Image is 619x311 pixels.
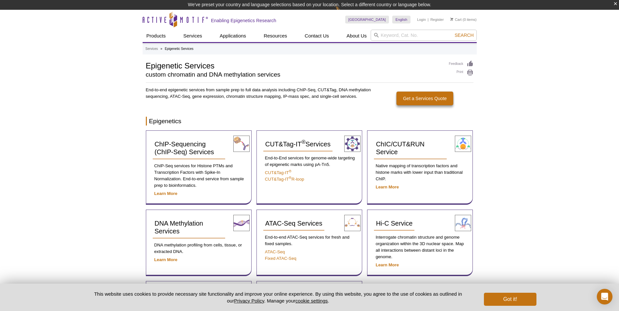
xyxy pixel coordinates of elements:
[374,234,466,260] p: Interrogate chromatin structure and genome organization within the 3D nuclear space. Map all inte...
[146,72,442,78] h2: custom chromatin and DNA methylation services
[234,298,264,304] a: Privacy Policy
[179,30,206,42] a: Services
[376,185,399,189] a: Learn More
[455,215,471,231] img: Hi-C Service
[146,60,442,70] h1: Epigenetic Services
[211,18,276,23] h2: Enabling Epigenetics Research
[453,32,475,38] button: Search
[263,137,333,152] a: CUT&Tag-IT®Services
[343,30,371,42] a: About Us
[146,87,372,100] p: End-to-end epigenetic services from sample prep to full data analysis including ChIP-Seq, CUT&Tag...
[146,46,158,52] a: Services
[302,139,305,145] sup: ®
[335,5,353,20] img: Change Here
[430,17,444,22] a: Register
[165,47,193,51] li: Epigenetic Services
[376,220,412,227] span: Hi-C Service
[417,17,426,22] a: Login
[344,215,361,231] img: ATAC-Seq Services
[449,69,473,76] a: Print
[263,234,355,247] p: End-to-end ATAC-Seq services for fresh and fixed samples.
[289,176,291,180] sup: ®
[143,30,170,42] a: Products
[265,220,322,227] span: ATAC-Seq Services
[265,256,296,261] a: Fixed ATAC-Seq
[396,92,453,105] a: Get a Services Quote
[153,242,245,255] p: DNA methylation profiling from cells, tissue, or extracted DNA.
[155,141,214,155] span: ChIP-Sequencing (ChIP-Seq) Services
[155,220,203,235] span: DNA Methylation Services
[265,177,304,182] a: CUT&Tag-IT®R-loop
[233,136,250,152] img: ChIP-Seq Services
[263,216,324,231] a: ATAC-Seq Services
[374,137,447,159] a: ChIC/CUT&RUN Service
[344,136,361,152] img: CUT&Tag-IT® Services
[153,216,225,239] a: DNA Methylation Services
[161,47,162,51] li: »
[83,290,473,304] p: This website uses cookies to provide necessary site functionality and improve your online experie...
[597,289,612,304] div: Open Intercom Messenger
[216,30,250,42] a: Applications
[455,136,471,152] img: ChIC/CUT&RUN Service
[450,16,477,23] li: (0 items)
[371,30,477,41] input: Keyword, Cat. No.
[484,293,536,306] button: Got it!
[376,262,399,267] a: Learn More
[374,163,466,182] p: Native mapping of transcription factors and histone marks with lower input than traditional ChIP.
[153,163,245,189] p: ChIP-Seq services for Histone PTMs and Transcription Factors with Spike-In Normalization. End-to-...
[295,298,328,304] button: cookie settings
[374,216,414,231] a: Hi-C Service
[450,18,453,21] img: Your Cart
[154,191,178,196] a: Learn More
[153,137,225,159] a: ChIP-Sequencing (ChIP-Seq) Services
[450,17,462,22] a: Cart
[289,169,291,173] sup: ®
[154,257,178,262] a: Learn More
[428,16,429,23] li: |
[392,16,410,23] a: English
[260,30,291,42] a: Resources
[265,170,291,175] a: CUT&Tag-IT®
[301,30,333,42] a: Contact Us
[263,155,355,168] p: End-to-End services for genome-wide targeting of epigenetic marks using pA-Tn5.
[376,141,425,155] span: ChIC/CUT&RUN Service
[265,249,285,254] a: ATAC-Seq
[233,215,250,231] img: DNA Methylation Services
[449,60,473,67] a: Feedback
[345,16,389,23] a: [GEOGRAPHIC_DATA]
[455,33,473,38] span: Search
[265,141,331,148] span: CUT&Tag-IT Services
[146,117,473,126] h2: Epigenetics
